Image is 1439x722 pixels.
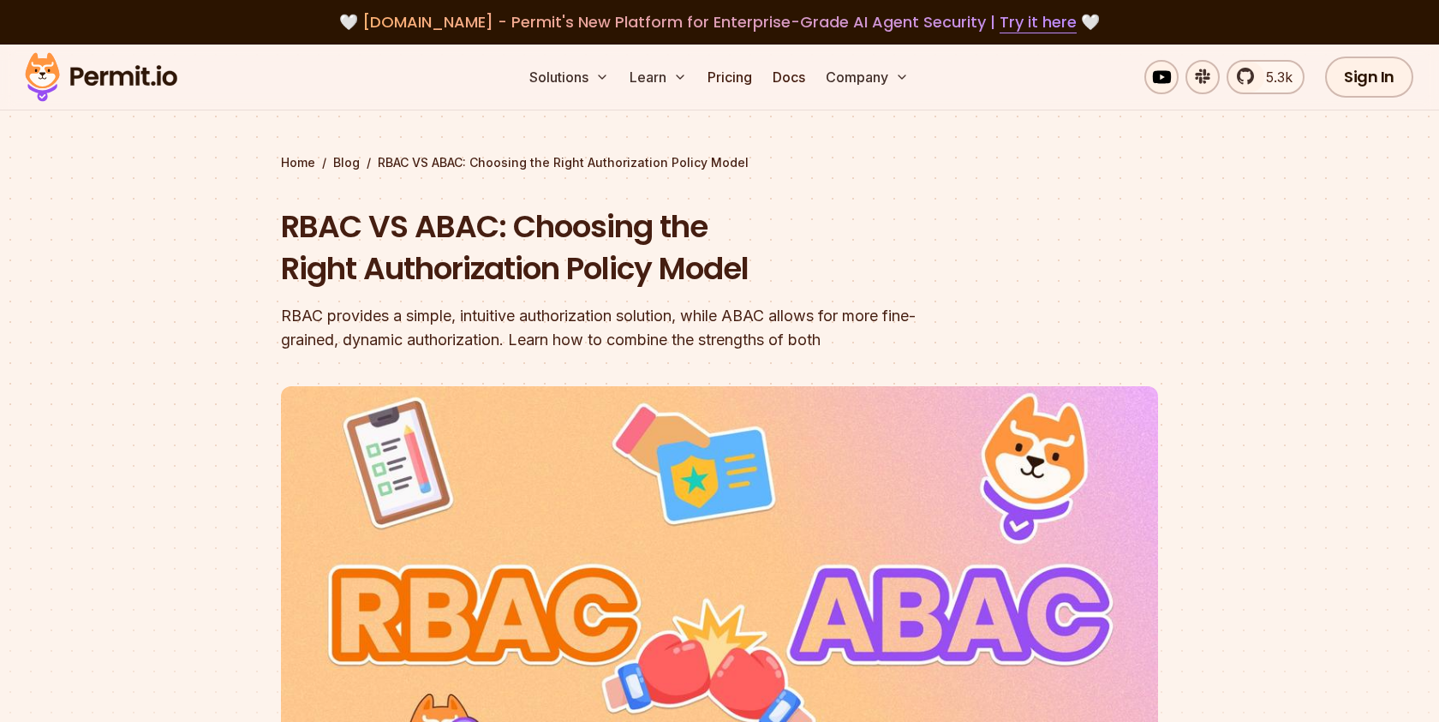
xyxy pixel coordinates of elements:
[41,10,1398,34] div: 🤍 🤍
[1000,11,1077,33] a: Try it here
[623,60,694,94] button: Learn
[819,60,916,94] button: Company
[281,154,315,171] a: Home
[701,60,759,94] a: Pricing
[362,11,1077,33] span: [DOMAIN_NAME] - Permit's New Platform for Enterprise-Grade AI Agent Security |
[1325,57,1413,98] a: Sign In
[281,206,939,290] h1: RBAC VS ABAC: Choosing the Right Authorization Policy Model
[1227,60,1305,94] a: 5.3k
[281,304,939,352] div: RBAC provides a simple, intuitive authorization solution, while ABAC allows for more fine-grained...
[333,154,360,171] a: Blog
[1256,67,1293,87] span: 5.3k
[281,154,1158,171] div: / /
[17,48,185,106] img: Permit logo
[522,60,616,94] button: Solutions
[766,60,812,94] a: Docs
